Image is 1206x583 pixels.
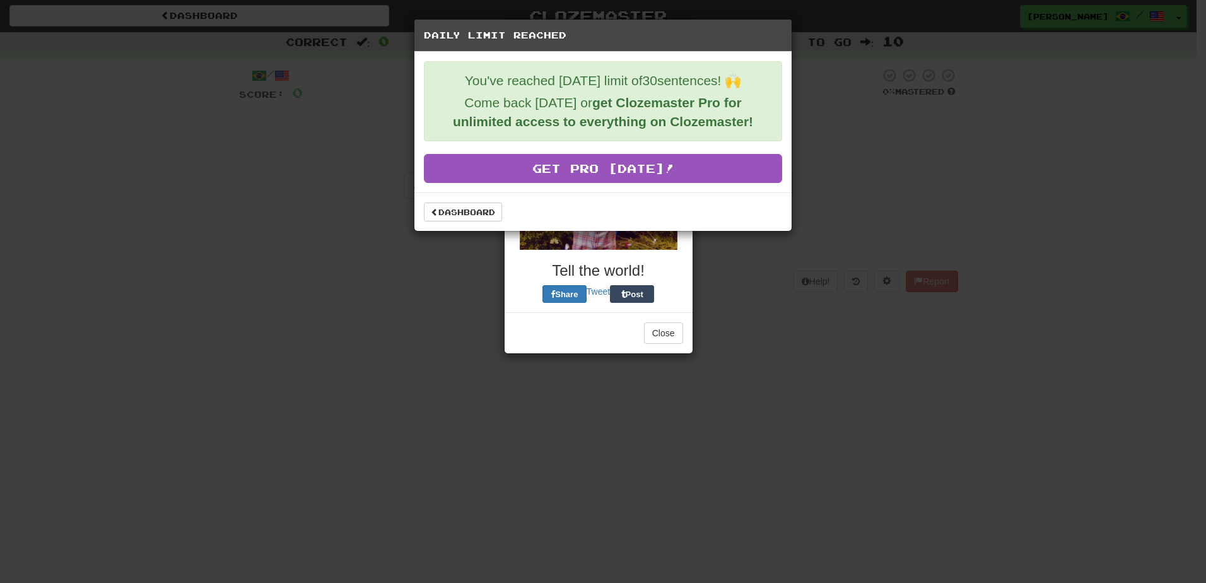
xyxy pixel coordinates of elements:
[434,71,772,90] p: You've reached [DATE] limit of 30 sentences! 🙌
[453,95,753,129] strong: get Clozemaster Pro for unlimited access to everything on Clozemaster!
[424,203,502,221] a: Dashboard
[424,29,782,42] h5: Daily Limit Reached
[424,154,782,183] a: Get Pro [DATE]!
[434,93,772,131] p: Come back [DATE] or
